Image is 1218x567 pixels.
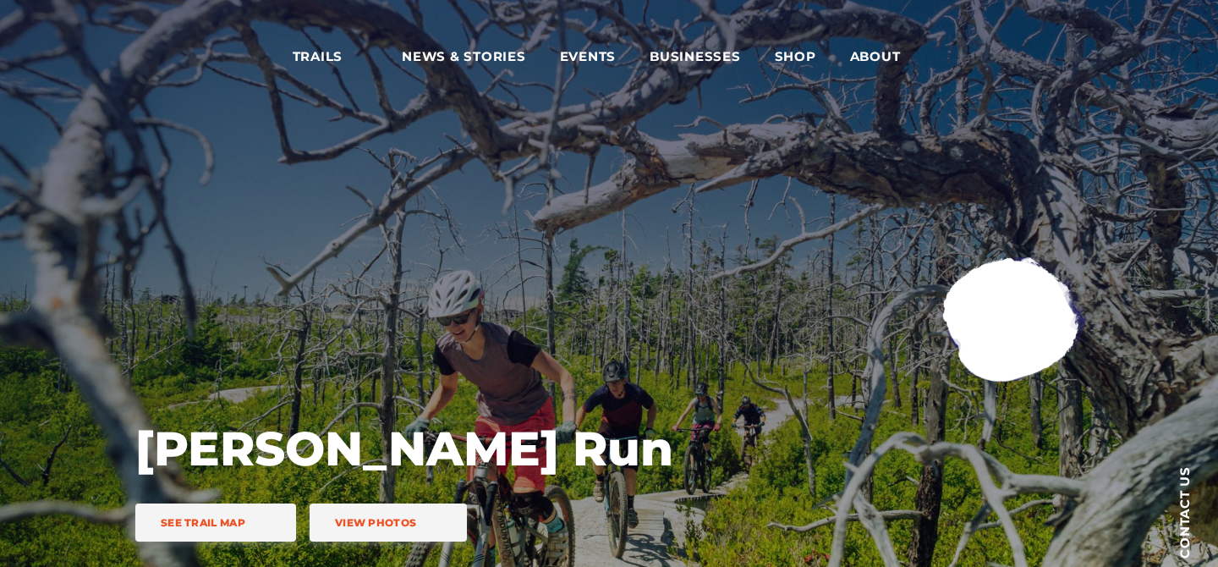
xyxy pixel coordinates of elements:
span: Events [560,48,617,65]
span: Contact us [1178,466,1191,559]
span: Shop [775,48,816,65]
span: Trails [293,48,369,65]
span: See Trail Map [161,516,245,529]
a: View Photos trail icon [310,504,467,542]
span: Businesses [650,48,741,65]
a: See Trail Map trail icon [135,504,296,542]
span: News & Stories [402,48,526,65]
h1: [PERSON_NAME] Run [135,419,677,478]
span: About [850,48,926,65]
span: View Photos [335,516,416,529]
